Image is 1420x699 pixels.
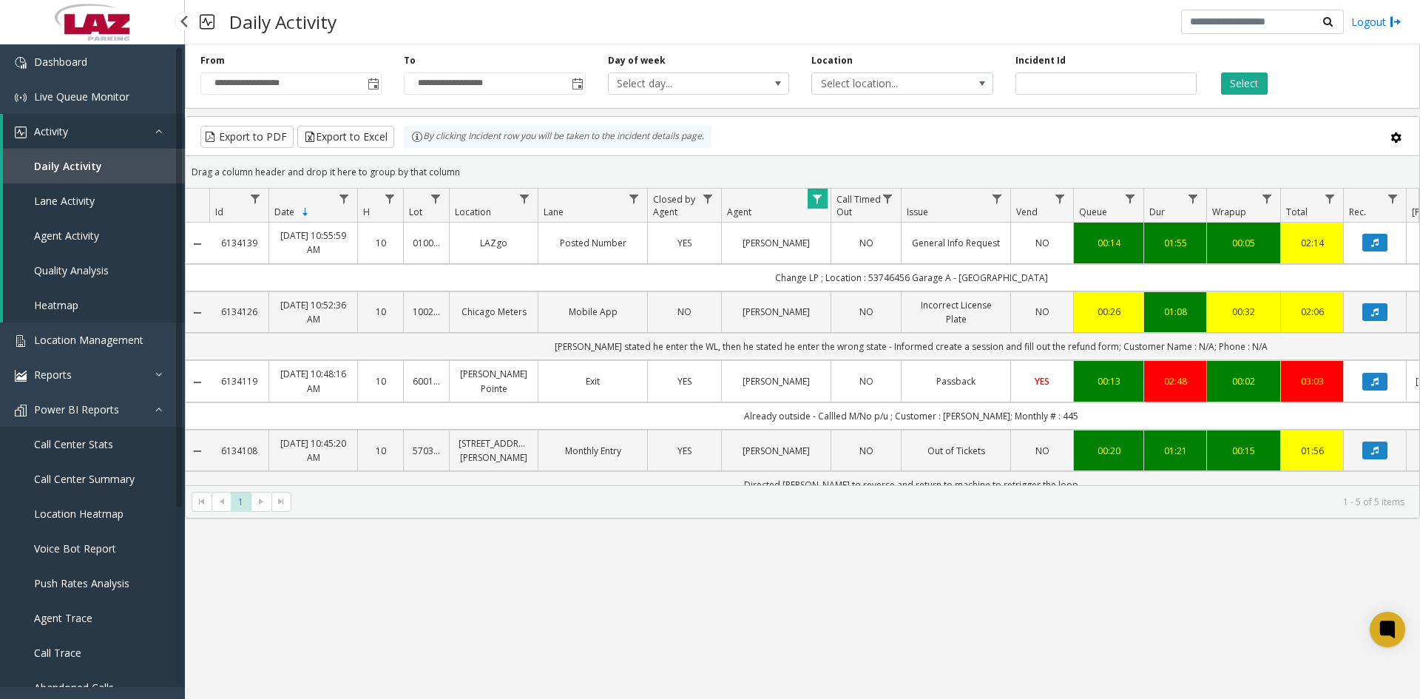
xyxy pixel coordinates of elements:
a: Mobile App [547,305,638,319]
a: 01:21 [1153,444,1197,458]
a: Issue Filter Menu [987,189,1007,209]
a: 01:55 [1153,236,1197,250]
span: Select location... [812,73,956,94]
a: Lane Activity [3,183,185,218]
a: 02:48 [1153,374,1197,388]
div: 00:05 [1216,236,1271,250]
span: Live Queue Monitor [34,90,129,104]
a: Chicago Meters [459,305,529,319]
a: Out of Tickets [910,444,1001,458]
img: logout [1390,14,1402,30]
span: Agent Activity [34,229,99,243]
span: Closed by Agent [653,193,695,218]
a: 01:08 [1153,305,1197,319]
a: Wrapup Filter Menu [1257,189,1277,209]
a: YES [657,374,712,388]
span: Call Timed Out [836,193,881,218]
span: Quality Analysis [34,263,109,277]
a: NO [1020,444,1064,458]
a: [STREET_ADDRESS][PERSON_NAME] [459,436,529,465]
span: Lot [409,206,422,218]
a: Closed by Agent Filter Menu [698,189,718,209]
span: Date [274,206,294,218]
span: Lane Activity [34,194,95,208]
span: YES [677,237,692,249]
span: Heatmap [34,298,78,312]
span: Agent [727,206,751,218]
a: Location Filter Menu [515,189,535,209]
a: Passback [910,374,1001,388]
span: Lane [544,206,564,218]
span: YES [677,445,692,457]
a: Queue Filter Menu [1120,189,1140,209]
a: Vend Filter Menu [1050,189,1070,209]
a: Logout [1351,14,1402,30]
a: Agent Filter Menu [808,189,828,209]
a: 02:06 [1290,305,1334,319]
button: Select [1221,72,1268,95]
a: 00:15 [1216,444,1271,458]
label: To [404,54,416,67]
span: Toggle popup [365,73,381,94]
a: LAZgo [459,236,529,250]
img: infoIcon.svg [411,131,423,143]
a: 10 [367,444,394,458]
a: 10 [367,236,394,250]
a: 00:32 [1216,305,1271,319]
a: 10 [367,374,394,388]
a: 10 [367,305,394,319]
span: Page 1 [231,492,251,512]
a: 100240 [413,305,440,319]
a: 6134139 [218,236,260,250]
a: YES [657,236,712,250]
a: Heatmap [3,288,185,323]
a: 00:02 [1216,374,1271,388]
span: Id [215,206,223,218]
a: Dur Filter Menu [1183,189,1203,209]
span: Reports [34,368,72,382]
span: Agent Trace [34,611,92,625]
span: YES [677,375,692,388]
a: 02:14 [1290,236,1334,250]
a: Lot Filter Menu [426,189,446,209]
a: 03:03 [1290,374,1334,388]
span: H [363,206,370,218]
a: Collapse Details [186,307,209,319]
a: Collapse Details [186,376,209,388]
a: Total Filter Menu [1320,189,1340,209]
a: Quality Analysis [3,253,185,288]
kendo-pager-info: 1 - 5 of 5 items [300,496,1404,508]
div: 00:20 [1083,444,1135,458]
a: 00:13 [1083,374,1135,388]
a: [DATE] 10:55:59 AM [278,229,348,257]
a: 600163 [413,374,440,388]
a: [PERSON_NAME] Pointe [459,367,529,395]
span: NO [1035,445,1049,457]
label: Location [811,54,853,67]
a: Incorrect License Plate [910,298,1001,326]
a: YES [657,444,712,458]
a: [PERSON_NAME] [731,236,822,250]
a: [PERSON_NAME] [731,444,822,458]
a: H Filter Menu [380,189,400,209]
span: Total [1286,206,1308,218]
h3: Daily Activity [222,4,344,40]
a: [PERSON_NAME] [731,374,822,388]
span: Vend [1016,206,1038,218]
div: By clicking Incident row you will be taken to the incident details page. [404,126,711,148]
a: Call Timed Out Filter Menu [878,189,898,209]
a: 00:14 [1083,236,1135,250]
span: Voice Bot Report [34,541,116,556]
span: Select day... [609,73,753,94]
a: Rec. Filter Menu [1383,189,1403,209]
a: NO [840,444,892,458]
a: Collapse Details [186,238,209,250]
a: Exit [547,374,638,388]
a: Activity [3,114,185,149]
span: Call Trace [34,646,81,660]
